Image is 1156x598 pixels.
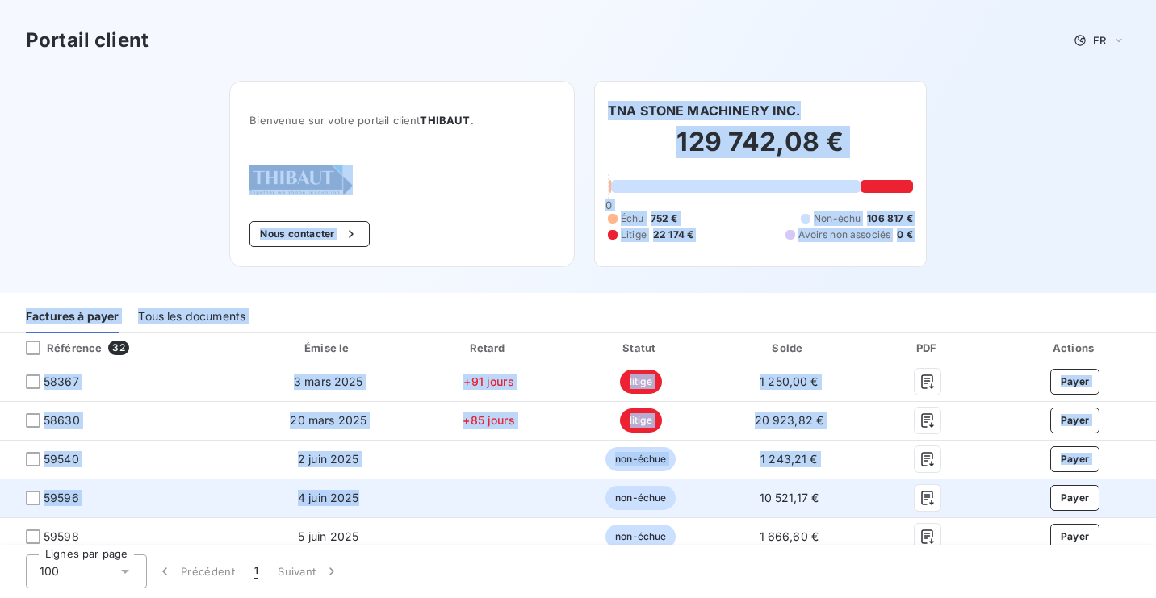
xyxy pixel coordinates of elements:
img: Company logo [249,165,353,195]
div: Tous les documents [138,299,245,333]
span: Bienvenue sur votre portail client . [249,114,555,127]
span: Échu [621,211,644,226]
span: Non-échu [814,211,861,226]
h3: Portail client [26,26,149,55]
span: 20 923,82 € [755,413,824,427]
span: 4 juin 2025 [298,491,359,504]
button: Payer [1050,408,1100,433]
span: 5 juin 2025 [298,529,358,543]
span: non-échue [605,525,676,549]
span: +91 jours [463,374,513,388]
div: Émise le [248,340,408,356]
span: 59596 [44,490,79,506]
span: 1 666,60 € [760,529,819,543]
button: Nous contacter [249,221,369,247]
span: THIBAUT [420,114,470,127]
span: 1 [254,563,258,579]
span: Avoirs non associés [798,228,890,242]
div: Retard [415,340,562,356]
span: non-échue [605,486,676,510]
span: 22 174 € [653,228,693,242]
button: Précédent [147,554,245,588]
span: Litige [621,228,647,242]
div: Factures à payer [26,299,119,333]
span: 59598 [44,529,79,545]
div: Statut [569,340,713,356]
button: Payer [1050,369,1100,395]
span: 58630 [44,412,80,429]
span: 59540 [44,451,79,467]
span: non-échue [605,447,676,471]
span: 1 250,00 € [760,374,819,388]
span: 32 [108,341,128,355]
span: 10 521,17 € [760,491,819,504]
span: 106 817 € [867,211,912,226]
div: Actions [997,340,1153,356]
h6: TNA STONE MACHINERY INC. [608,101,801,120]
div: Solde [719,340,859,356]
span: 58367 [44,374,79,390]
span: 2 juin 2025 [298,452,359,466]
span: 3 mars 2025 [294,374,363,388]
span: FR [1093,34,1106,47]
span: litige [620,370,662,394]
div: Référence [13,341,102,355]
span: 100 [40,563,59,579]
button: Suivant [268,554,350,588]
button: 1 [245,554,268,588]
span: 1 243,21 € [760,452,818,466]
span: 0 € [897,228,912,242]
button: Payer [1050,524,1100,550]
span: 752 € [651,211,678,226]
button: Payer [1050,446,1100,472]
span: litige [620,408,662,433]
span: 20 mars 2025 [290,413,366,427]
button: Payer [1050,485,1100,511]
span: +85 jours [463,413,514,427]
h2: 129 742,08 € [608,126,913,174]
div: PDF [865,340,991,356]
span: 0 [605,199,612,211]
